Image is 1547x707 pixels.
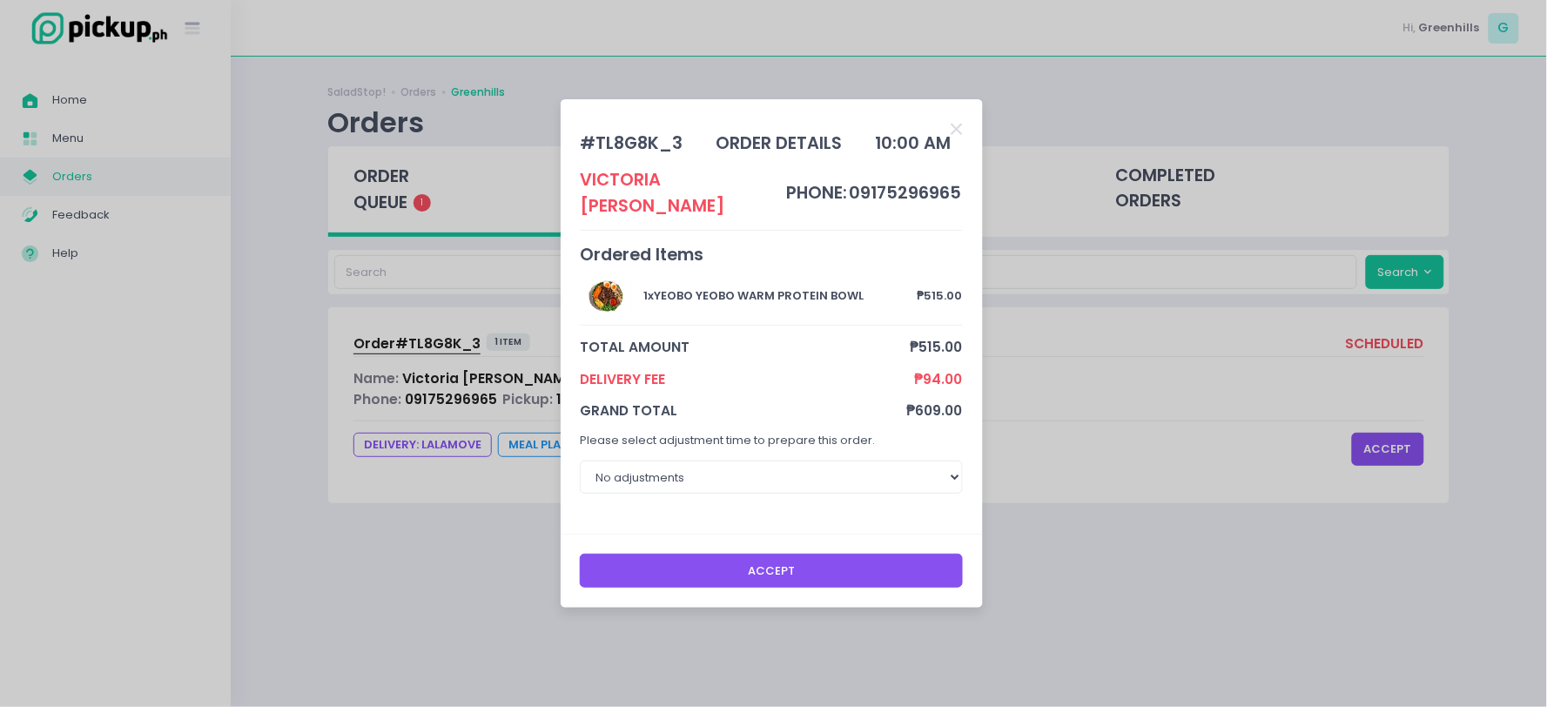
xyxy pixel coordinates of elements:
span: ₱94.00 [915,369,963,389]
div: 10:00 AM [876,131,952,156]
span: Delivery Fee [580,369,915,389]
p: Please select adjustment time to prepare this order. [580,432,963,449]
span: grand total [580,401,907,421]
span: total amount [580,337,911,357]
span: ₱609.00 [907,401,963,421]
div: order details [716,131,843,156]
div: # TL8G8K_3 [580,131,683,156]
span: ₱515.00 [911,337,963,357]
button: Close [952,119,963,137]
button: Accept [580,554,963,587]
td: phone: [786,167,849,219]
span: 09175296965 [850,181,962,205]
div: Victoria [PERSON_NAME] [580,167,786,219]
div: Ordered Items [580,242,963,267]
